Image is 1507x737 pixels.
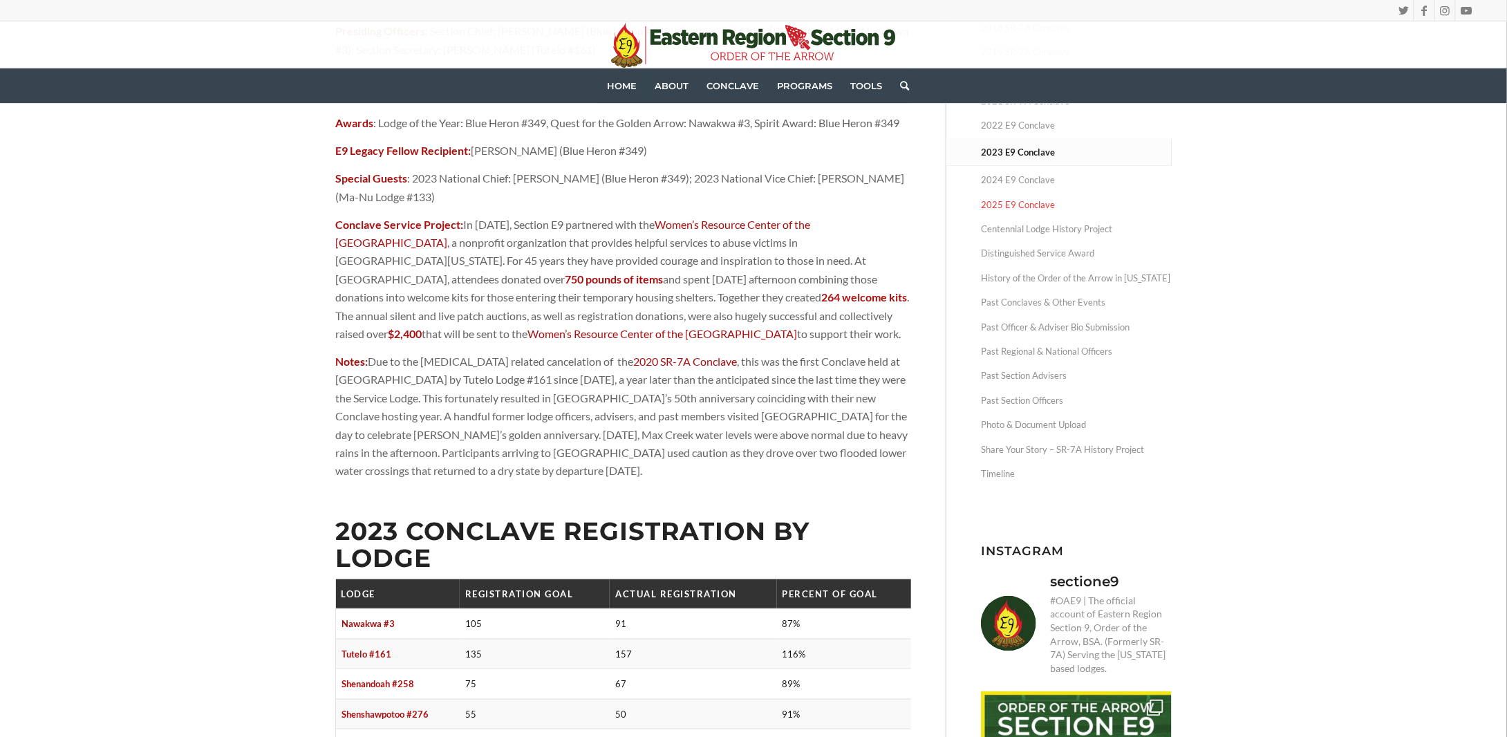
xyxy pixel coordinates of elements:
td: 91 [610,609,776,639]
a: Search [891,68,909,103]
td: 75 [460,669,610,699]
a: History of the Order of the Arrow in [US_STATE] [981,266,1172,290]
h2: 2023 Conclave Registration by Lodge [335,518,911,572]
span: Tools [850,80,882,91]
a: Share Your Story – SR-7A History Project [981,438,1172,462]
strong: Shenshawpotoo #276 [341,709,429,720]
a: Women’s Resource Center of the [GEOGRAPHIC_DATA] [527,327,797,340]
p: : Lodge of the Year: Blue Heron #349, Quest for the Golden Arrow: Nawakwa #3, Spirit Award: Blue ... [335,114,911,132]
th: Registration Goal [460,579,610,609]
span: Programs [777,80,832,91]
a: Centennial Lodge History Project [981,217,1172,241]
a: Distinguished Service Award [981,241,1172,265]
td: 135 [460,639,610,669]
a: 2022 E9 Conclave [981,113,1172,138]
a: Photo & Document Upload [981,413,1172,437]
strong: Shenandoah #258 [341,678,414,689]
a: 2025 E9 Conclave [981,193,1172,217]
p: In [DATE], Section E9 partnered with the , a nonprofit organization that provides helpful service... [335,216,911,344]
a: Women’s Resource Center of the [GEOGRAPHIC_DATA] [335,218,810,249]
td: 67 [610,669,776,699]
a: Home [598,68,646,103]
svg: Clone [1147,700,1163,716]
strong: Awards [335,116,373,129]
a: Past Officer & Adviser Bio Submission [981,315,1172,339]
th: Lodge [336,579,460,609]
span: About [655,80,689,91]
td: 116% [777,639,912,669]
a: Timeline [981,462,1172,486]
a: 2024 E9 Conclave [981,168,1172,192]
strong: Tutelo #161 [341,649,391,660]
td: 91% [777,699,912,729]
strong: 750 pounds of items [565,272,663,286]
h3: sectione9 [1050,572,1119,591]
td: 105 [460,609,610,639]
strong: Special Guests [335,171,407,185]
strong: Conclave Service Project: [335,218,463,231]
a: Programs [768,68,841,103]
a: Past Section Officers [981,389,1172,413]
p: : 2023 National Chief: [PERSON_NAME] (Blue Heron #349); 2023 National Vice Chief: [PERSON_NAME] (... [335,169,911,206]
strong: Nawakwa #3 [341,618,395,629]
a: Conclave [698,68,768,103]
td: 50 [610,699,776,729]
strong: Notes: [335,355,368,368]
strong: E9 Legacy Fellow Recipient: [335,144,471,157]
span: Home [607,80,637,91]
td: 157 [610,639,776,669]
strong: $2,400 [388,327,422,340]
p: [PERSON_NAME] (Blue Heron #349) [335,142,911,160]
a: Past Section Advisers [981,364,1172,388]
p: #OAE9 | The official account of Eastern Region Section 9, Order of the Arrow, BSA. (Formerly SR-7... [1050,594,1172,675]
span: Conclave [706,80,759,91]
a: About [646,68,698,103]
td: 87% [777,609,912,639]
td: 55 [460,699,610,729]
a: sectione9 #OAE9 | The official account of Eastern Region Section 9, Order of the Arrow, BSA. (For... [981,572,1172,675]
a: 2023 E9 Conclave [981,139,1172,166]
td: 89% [777,669,912,699]
th: Percent of Goal [777,579,912,609]
a: Past Regional & National Officers [981,339,1172,364]
h3: Instagram [981,544,1172,557]
a: Tools [841,68,891,103]
p: Due to the [MEDICAL_DATA] related cancelation of the , this was the first Conclave held at [GEOGR... [335,353,911,481]
th: Actual Registration [610,579,776,609]
a: 2020 SR-7A Conclave [633,355,737,368]
strong: 264 welcome kits [821,290,907,304]
a: Past Conclaves & Other Events [981,290,1172,315]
